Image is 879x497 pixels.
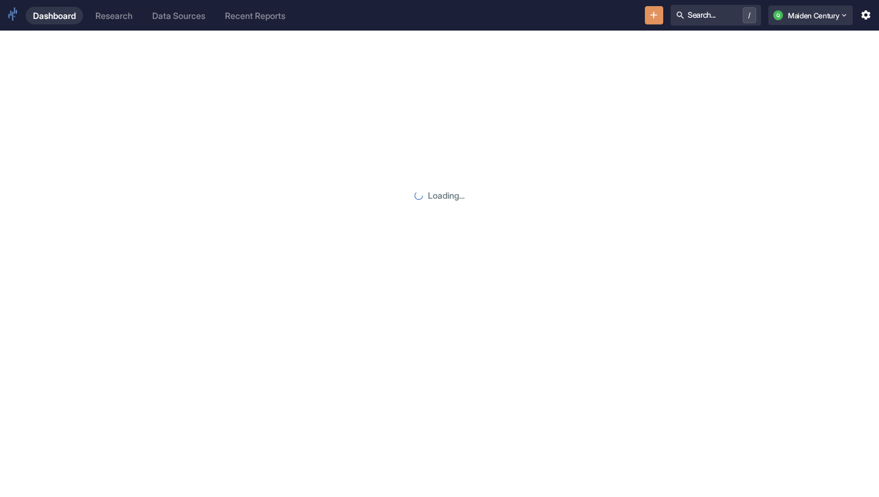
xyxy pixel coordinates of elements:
a: Dashboard [26,7,83,24]
button: QMaiden Century [768,6,853,25]
a: Recent Reports [218,7,293,24]
button: New Resource [645,6,664,25]
a: Data Sources [145,7,213,24]
a: Research [88,7,140,24]
div: Recent Reports [225,10,285,21]
div: Dashboard [33,10,76,21]
button: Search.../ [671,5,761,26]
div: Q [773,10,783,20]
div: Research [95,10,133,21]
p: Loading... [428,189,465,202]
div: Data Sources [152,10,205,21]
